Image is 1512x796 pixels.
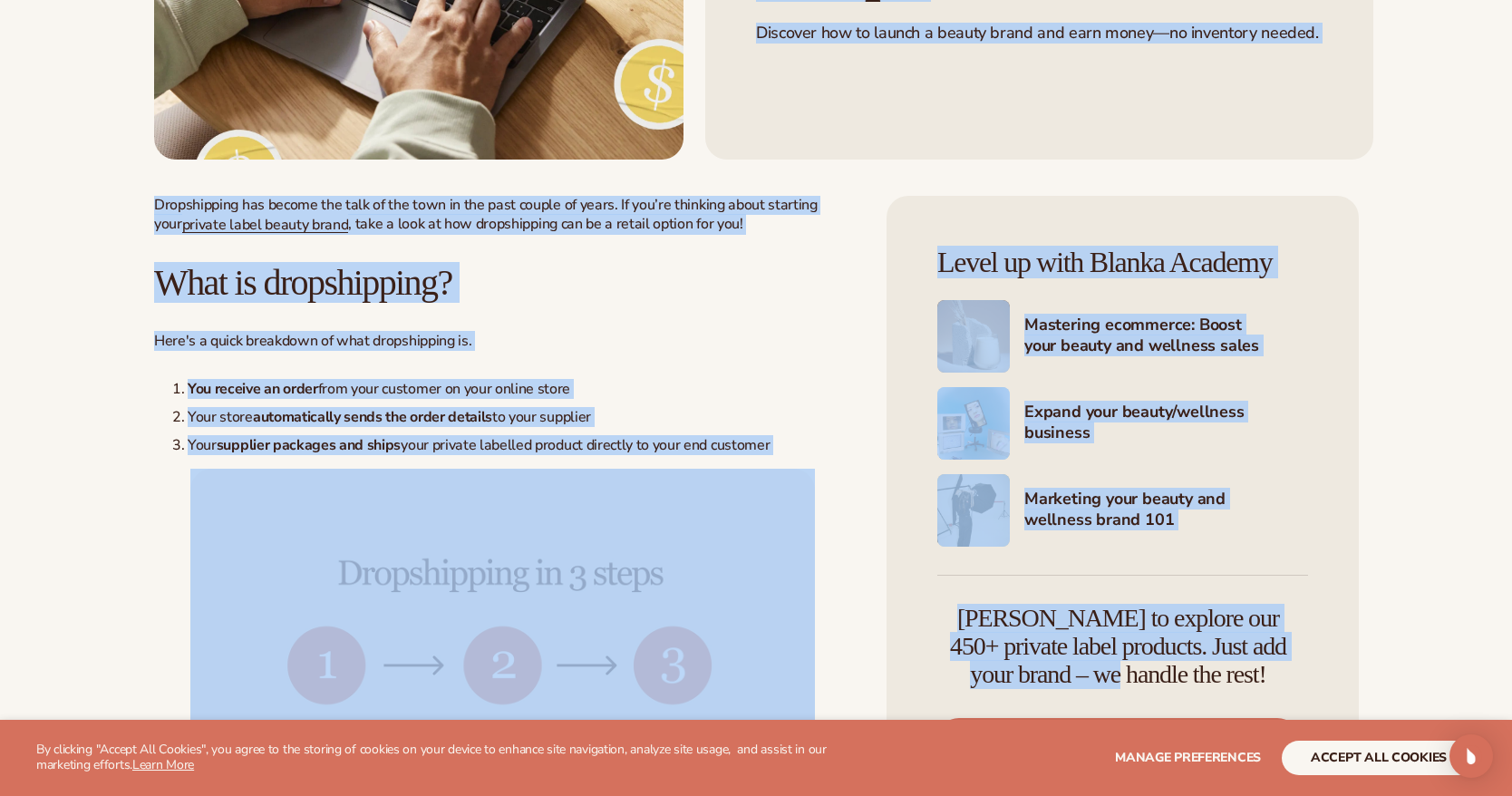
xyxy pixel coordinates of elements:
[188,379,318,399] strong: You receive an order
[937,247,1308,278] h4: Level up with Blanka Academy
[756,23,1323,44] p: Discover how to launch a beauty brand and earn money—no inventory needed.
[1115,749,1261,766] span: Manage preferences
[937,300,1308,373] a: Shopify Image 6 Mastering ecommerce: Boost your beauty and wellness sales
[937,387,1308,460] a: Shopify Image 7 Expand your beauty/wellness business
[154,263,851,303] h2: What is dropshipping?
[1449,734,1493,778] div: Open Intercom Messenger
[937,474,1010,547] img: Shopify Image 8
[172,408,851,427] li: Your store to your supplier
[1024,402,1308,446] h4: Expand your beauty/wellness business
[172,436,851,455] li: Your your private labelled product directly to your end customer
[253,407,492,427] strong: automatically sends the order details
[937,300,1010,373] img: Shopify Image 6
[937,387,1010,460] img: Shopify Image 7
[217,435,401,455] strong: supplier packages and ships
[1115,741,1261,775] button: Manage preferences
[154,332,851,351] p: Here's a quick breakdown of what dropshipping is.
[172,380,851,399] li: from your customer on your online store
[1024,489,1308,533] h4: Marketing your beauty and wellness brand 101
[1282,741,1476,775] button: accept all cookies
[1024,315,1308,359] h4: Mastering ecommerce: Boost your beauty and wellness sales
[937,718,1299,762] a: Start free
[132,756,194,773] a: Learn More
[36,743,878,773] p: By clicking "Accept All Cookies", you agree to the storing of cookies on your device to enhance s...
[937,474,1308,547] a: Shopify Image 8 Marketing your beauty and wellness brand 101
[154,196,851,234] p: Dropshipping has become the talk of the town in the past couple of years. If you’re thinking abou...
[182,215,349,235] a: private label beauty brand
[937,605,1299,688] h4: [PERSON_NAME] to explore our 450+ private label products. Just add your brand – we handle the rest!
